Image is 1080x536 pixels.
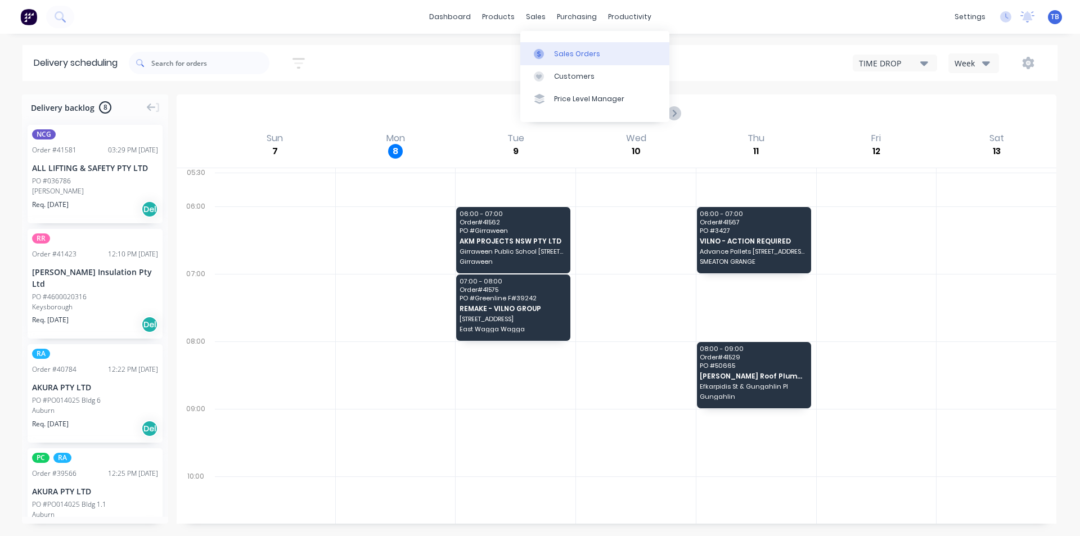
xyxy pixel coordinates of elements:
[268,144,282,159] div: 7
[31,102,94,114] span: Delivery backlog
[460,286,566,293] span: Order # 41575
[108,469,158,479] div: 12:25 PM [DATE]
[32,200,69,210] span: Req. [DATE]
[177,335,215,402] div: 08:00
[32,469,76,479] div: Order # 39566
[629,144,643,159] div: 10
[700,362,807,369] span: PO # 50665
[32,292,87,302] div: PO #4600020316
[700,383,807,390] span: Efkarpidis St & Gungahlin Pl
[859,57,920,69] div: TIME DROP
[460,326,566,332] span: East Wagga Wagga
[460,278,566,285] span: 07:00 - 08:00
[177,402,215,470] div: 09:00
[32,315,69,325] span: Req. [DATE]
[868,133,884,144] div: Fri
[424,8,476,25] a: dashboard
[32,186,158,196] div: [PERSON_NAME]
[32,302,158,312] div: Keysborough
[460,237,566,245] span: AKM PROJECTS NSW PTY LTD
[508,144,523,159] div: 9
[32,176,71,186] div: PO #036786
[53,453,71,463] span: RA
[32,145,76,155] div: Order # 41581
[749,144,763,159] div: 11
[32,381,158,393] div: AKURA PTY LTD
[177,166,215,200] div: 05:30
[177,200,215,267] div: 06:00
[141,201,158,218] div: Del
[989,144,1004,159] div: 13
[504,133,528,144] div: Tue
[476,8,520,25] div: products
[700,372,807,380] span: [PERSON_NAME] Roof Plumbing
[32,510,158,520] div: Auburn
[744,133,768,144] div: Thu
[700,237,807,245] span: VILNO - ACTION REQUIRED
[460,248,566,255] span: Girraween Public School [STREET_ADDRESS],
[32,249,76,259] div: Order # 41423
[388,144,403,159] div: 8
[22,45,129,81] div: Delivery scheduling
[554,94,624,104] div: Price Level Manager
[700,227,807,234] span: PO # 3427
[108,249,158,259] div: 12:10 PM [DATE]
[700,248,807,255] span: Advance Pallets [STREET_ADDRESS][PERSON_NAME]
[263,133,286,144] div: Sun
[460,258,566,265] span: Girraween
[32,233,50,244] span: RR
[460,210,566,217] span: 06:00 - 07:00
[108,364,158,375] div: 12:22 PM [DATE]
[32,453,49,463] span: PC
[460,295,566,301] span: PO # Greenline F#39242
[623,133,650,144] div: Wed
[20,8,37,25] img: Factory
[108,145,158,155] div: 03:29 PM [DATE]
[151,52,269,74] input: Search for orders
[700,219,807,226] span: Order # 41567
[32,485,158,497] div: AKURA PTY LTD
[99,101,111,114] span: 8
[700,393,807,400] span: Gungahlin
[460,227,566,234] span: PO # Girraween
[32,406,158,416] div: Auburn
[460,305,566,312] span: REMAKE - VILNO GROUP
[700,354,807,361] span: Order # 41529
[869,144,884,159] div: 12
[853,55,937,71] button: TIME DROP
[32,266,158,290] div: [PERSON_NAME] Insulation Pty Ltd
[383,133,408,144] div: Mon
[32,419,69,429] span: Req. [DATE]
[32,129,56,139] span: NCG
[460,219,566,226] span: Order # 41562
[700,345,807,352] span: 08:00 - 09:00
[32,364,76,375] div: Order # 40784
[141,420,158,437] div: Del
[32,395,101,406] div: PO #PO014025 Bldg 6
[141,316,158,333] div: Del
[32,499,106,510] div: PO #PO014025 Bldg 1.1
[554,49,600,59] div: Sales Orders
[949,8,991,25] div: settings
[520,88,669,110] a: Price Level Manager
[700,258,807,265] span: SMEATON GRANGE
[1051,12,1059,22] span: TB
[554,71,595,82] div: Customers
[520,42,669,65] a: Sales Orders
[948,53,999,73] button: Week
[955,57,987,69] div: Week
[32,349,50,359] span: RA
[520,8,551,25] div: sales
[602,8,657,25] div: productivity
[986,133,1007,144] div: Sat
[520,65,669,88] a: Customers
[700,210,807,217] span: 06:00 - 07:00
[177,267,215,335] div: 07:00
[460,316,566,322] span: [STREET_ADDRESS]
[551,8,602,25] div: purchasing
[32,162,158,174] div: ALL LIFTING & SAFETY PTY LTD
